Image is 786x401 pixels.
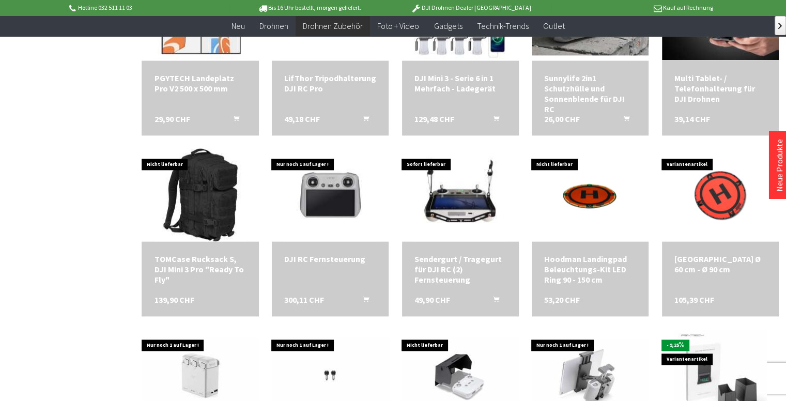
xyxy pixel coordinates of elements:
img: Hoodman Landingpad Beleuchtungs-Kit LED Ring 90 - 150 cm [544,148,637,241]
a: Drohnen Zubehör [296,16,370,37]
div: Multi Tablet- / Telefonhalterung für DJI Drohnen [674,73,766,104]
span: Outlet [543,21,564,31]
div: LifThor Tripodhalterung DJI RC Pro [284,73,376,94]
a: DJI RC Fernsteuerung 300,11 CHF In den Warenkorb [284,254,376,264]
div: Hoodman Landingpad Beleuchtungs-Kit LED Ring 90 - 150 cm [544,254,636,285]
span:  [778,23,782,29]
a: Sunnylife 2in1 Schutzhülle und Sonnenblende für DJI RC 26,00 CHF In den Warenkorb [544,73,636,114]
img: Hoodman Landeplatz Ø 60 cm - Ø 90 cm [674,148,767,241]
a: [GEOGRAPHIC_DATA] Ø 60 cm - Ø 90 cm 105,39 CHF [674,254,766,274]
a: Gadgets [426,16,469,37]
a: Neu [224,16,252,37]
button: In den Warenkorb [610,114,635,127]
span: 139,90 CHF [154,295,194,305]
button: In den Warenkorb [350,295,375,308]
a: Multi Tablet- / Telefonhalterung für DJI Drohnen 39,14 CHF [674,73,766,104]
span: 105,39 CHF [674,295,714,305]
span: 53,20 CHF [544,295,580,305]
p: Kauf auf Rechnung [552,2,713,14]
span: 29,90 CHF [154,114,190,124]
span: 129,48 CHF [414,114,454,124]
div: DJI RC Fernsteuerung [284,254,376,264]
p: Bis 16 Uhr bestellt, morgen geliefert. [229,2,390,14]
span: Drohnen Zubehör [303,21,363,31]
span: 39,14 CHF [674,114,710,124]
span: 49,18 CHF [284,114,320,124]
span: 49,90 CHF [414,295,450,305]
p: Hotline 032 511 11 03 [67,2,228,14]
div: Sunnylife 2in1 Schutzhülle und Sonnenblende für DJI RC [544,73,636,114]
a: PGYTECH Landeplatz Pro V2 500 x 500 mm 29,90 CHF In den Warenkorb [154,73,246,94]
span: Gadgets [434,21,462,31]
button: In den Warenkorb [481,295,505,308]
button: In den Warenkorb [221,114,245,127]
a: Hoodman Landingpad Beleuchtungs-Kit LED Ring 90 - 150 cm 53,20 CHF [544,254,636,285]
div: [GEOGRAPHIC_DATA] Ø 60 cm - Ø 90 cm [674,254,766,274]
span: Technik-Trends [476,21,528,31]
div: Sendergurt / Tragegurt für DJI RC (2) Fernsteuerung [414,254,506,285]
div: DJI Mini 3 - Serie 6 in 1 Mehrfach - Ladegerät [414,73,506,94]
button: In den Warenkorb [481,114,505,127]
a: Technik-Trends [469,16,535,37]
span: Drohnen [259,21,288,31]
div: PGYTECH Landeplatz Pro V2 500 x 500 mm [154,73,246,94]
a: Outlet [535,16,572,37]
p: DJI Drohnen Dealer [GEOGRAPHIC_DATA] [390,2,551,14]
img: DJI RC Fernsteuerung [284,148,377,241]
a: DJI Mini 3 - Serie 6 in 1 Mehrfach - Ladegerät 129,48 CHF In den Warenkorb [414,73,506,94]
a: Sendergurt / Tragegurt für DJI RC (2) Fernsteuerung 49,90 CHF In den Warenkorb [414,254,506,285]
img: Sendergurt / Tragegurt für DJI RC (2) Fernsteuerung [414,148,507,241]
span: 26,00 CHF [544,114,580,124]
a: Foto + Video [370,16,426,37]
button: In den Warenkorb [350,114,375,127]
a: LifThor Tripodhalterung DJI RC Pro 49,18 CHF In den Warenkorb [284,73,376,94]
a: TOMCase Rucksack S, DJI Mini 3 Pro "Ready To Fly" 139,90 CHF [154,254,246,285]
div: TOMCase Rucksack S, DJI Mini 3 Pro "Ready To Fly" [154,254,246,285]
span: Neu [232,21,245,31]
span: 300,11 CHF [284,295,324,305]
span: Foto + Video [377,21,419,31]
img: TOMCase Rucksack S, DJI Mini 3 Pro "Ready To Fly" [154,148,247,241]
a: Neue Produkte [774,139,784,192]
a: Drohnen [252,16,296,37]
